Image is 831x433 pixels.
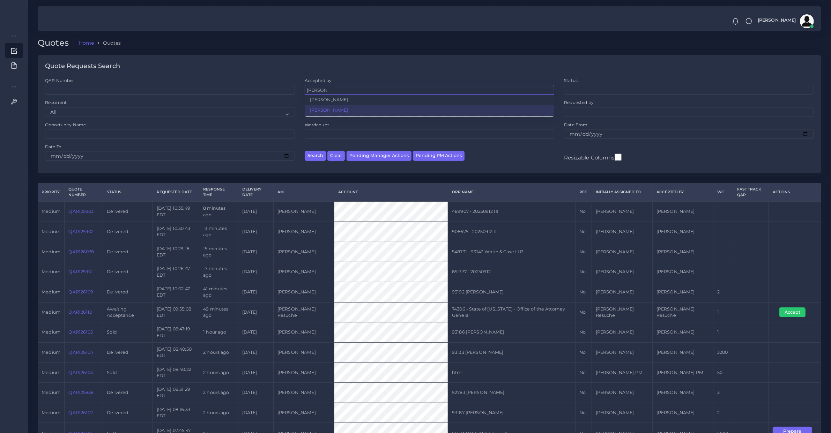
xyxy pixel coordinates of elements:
td: [DATE] [238,322,273,343]
td: [PERSON_NAME] [652,403,713,423]
th: Fast Track QAR [733,183,769,201]
span: medium [42,329,60,335]
td: [PERSON_NAME] [652,282,713,302]
td: 17 minutes ago [199,262,238,282]
td: [DATE] [238,403,273,423]
a: QAR125903 [68,209,94,214]
td: [DATE] [238,242,273,262]
td: [PERSON_NAME] [592,282,652,302]
td: No [576,222,592,242]
td: No [576,322,592,343]
td: [DATE] [238,342,273,363]
td: [PERSON_NAME] [592,322,652,343]
td: [DATE] [238,282,273,302]
span: medium [42,410,60,415]
td: 1 [713,302,733,322]
span: medium [42,390,60,395]
td: [DATE] 08:31:29 EDT [153,383,199,403]
td: [DATE] 10:29:18 EDT [153,242,199,262]
th: Opp Name [448,183,575,201]
td: [PERSON_NAME] [652,262,713,282]
label: Accepted by [305,77,332,83]
th: AM [273,183,334,201]
td: [DATE] [238,262,273,282]
td: 8 minutes ago [199,201,238,222]
a: Accept [779,309,810,314]
td: [DATE] 08:40:50 EDT [153,342,199,363]
td: [DATE] 10:26:47 EDT [153,262,199,282]
td: [DATE] [238,201,273,222]
th: Delivery Date [238,183,273,201]
td: [PERSON_NAME] [592,201,652,222]
a: Home [79,39,94,46]
td: 2 [713,282,733,302]
td: 93192 [PERSON_NAME] [448,282,575,302]
td: [DATE] 10:02:47 EDT [153,282,199,302]
li: [PERSON_NAME] [305,95,554,105]
td: No [576,282,592,302]
td: Delivered [103,282,153,302]
td: No [576,302,592,322]
td: 2 [713,403,733,423]
label: Date To [45,144,61,150]
img: avatar [800,14,814,28]
td: Sold [103,363,153,383]
label: Recurrent [45,99,67,105]
a: QAR126078 [68,249,94,254]
td: [DATE] 10:30:43 EDT [153,222,199,242]
span: medium [42,289,60,294]
th: Actions [769,183,821,201]
td: [PERSON_NAME] [273,342,334,363]
li: [PERSON_NAME] [305,105,554,115]
td: [PERSON_NAME] Resuche [273,302,334,322]
td: Sold [103,322,153,343]
a: QAR126104 [68,350,93,355]
h4: Quote Requests Search [45,62,120,70]
td: 548731 - 93142 White & Case LLP [448,242,575,262]
td: 2 hours ago [199,383,238,403]
a: [PERSON_NAME]avatar [754,14,816,28]
input: Resizable Columns [615,153,622,162]
label: Requested by [564,99,594,105]
td: [PERSON_NAME] Resuche [592,302,652,322]
th: Account [334,183,448,201]
button: Accept [779,307,806,317]
span: medium [42,249,60,254]
label: Wordcount [305,122,329,128]
td: 50 [713,363,733,383]
td: [PERSON_NAME] Resuche [652,302,713,322]
label: Date From [564,122,587,128]
td: [DATE] [238,363,273,383]
span: medium [42,370,60,375]
td: [DATE] 10:35:49 EDT [153,201,199,222]
td: Delivered [103,201,153,222]
a: QAR126103 [68,370,93,375]
td: [PERSON_NAME] [273,201,334,222]
td: Awaiting Acceptance [103,302,153,322]
td: No [576,403,592,423]
th: REC [576,183,592,201]
td: 15 minutes ago [199,242,238,262]
a: QAR125901 [68,269,93,274]
a: QAR126109 [68,289,93,294]
span: medium [42,229,60,234]
td: [DATE] 08:47:19 EDT [153,322,199,343]
td: 2 hours ago [199,342,238,363]
td: [PERSON_NAME] [592,342,652,363]
td: [PERSON_NAME] [652,242,713,262]
td: [PERSON_NAME] [592,403,652,423]
td: 92783 [PERSON_NAME] [448,383,575,403]
td: [PERSON_NAME] [273,383,334,403]
td: 489907 - 20250912 III [448,201,575,222]
td: Delivered [103,383,153,403]
h2: Quotes [38,38,74,48]
li: Quotes [94,39,121,46]
td: [PERSON_NAME] [273,262,334,282]
th: WC [713,183,733,201]
th: Accepted by [652,183,713,201]
td: 906675 - 20250912 II [448,222,575,242]
td: Delivered [103,403,153,423]
td: [PERSON_NAME] [652,222,713,242]
span: medium [42,309,60,315]
td: [DATE] [238,302,273,322]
